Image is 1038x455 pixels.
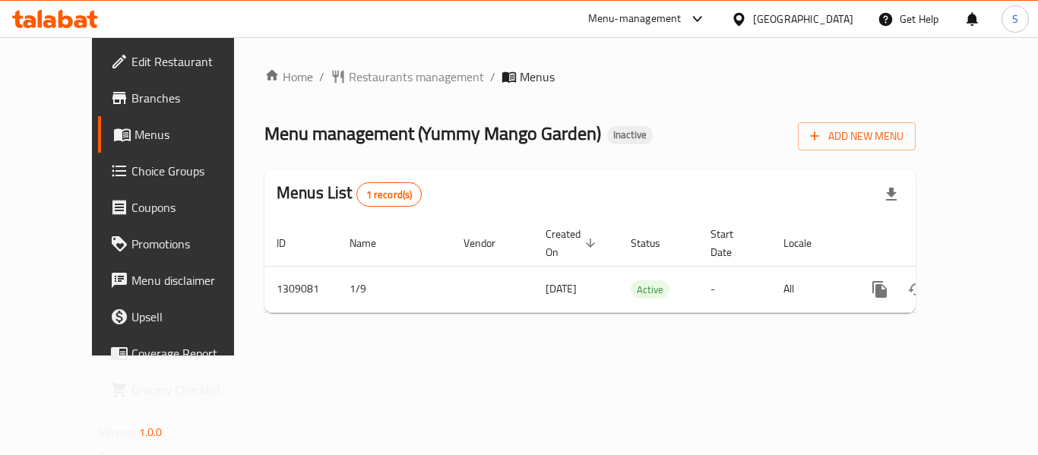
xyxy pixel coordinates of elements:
[350,234,396,252] span: Name
[771,266,850,312] td: All
[898,271,935,308] button: Change Status
[98,335,265,371] a: Coverage Report
[631,281,669,299] span: Active
[131,235,253,253] span: Promotions
[607,128,653,141] span: Inactive
[98,226,265,262] a: Promotions
[131,344,253,362] span: Coverage Report
[264,266,337,312] td: 1309081
[1012,11,1018,27] span: S
[337,266,451,312] td: 1/9
[100,422,137,442] span: Version:
[798,122,916,150] button: Add New Menu
[98,43,265,80] a: Edit Restaurant
[783,234,831,252] span: Locale
[98,80,265,116] a: Branches
[873,176,910,213] div: Export file
[862,271,898,308] button: more
[131,381,253,399] span: Grocery Checklist
[546,279,577,299] span: [DATE]
[319,68,324,86] li: /
[131,89,253,107] span: Branches
[546,225,600,261] span: Created On
[264,68,313,86] a: Home
[98,116,265,153] a: Menus
[850,220,1020,267] th: Actions
[607,126,653,144] div: Inactive
[98,153,265,189] a: Choice Groups
[134,125,253,144] span: Menus
[464,234,515,252] span: Vendor
[356,182,422,207] div: Total records count
[264,68,916,86] nav: breadcrumb
[810,127,904,146] span: Add New Menu
[277,182,422,207] h2: Menus List
[98,371,265,408] a: Grocery Checklist
[139,422,163,442] span: 1.0.0
[349,68,484,86] span: Restaurants management
[357,188,422,202] span: 1 record(s)
[131,52,253,71] span: Edit Restaurant
[753,11,853,27] div: [GEOGRAPHIC_DATA]
[588,10,682,28] div: Menu-management
[331,68,484,86] a: Restaurants management
[131,162,253,180] span: Choice Groups
[490,68,495,86] li: /
[131,271,253,289] span: Menu disclaimer
[277,234,305,252] span: ID
[264,220,1020,313] table: enhanced table
[264,116,601,150] span: Menu management ( Yummy Mango Garden )
[520,68,555,86] span: Menus
[131,198,253,216] span: Coupons
[98,299,265,335] a: Upsell
[631,280,669,299] div: Active
[631,234,680,252] span: Status
[710,225,753,261] span: Start Date
[98,189,265,226] a: Coupons
[98,262,265,299] a: Menu disclaimer
[131,308,253,326] span: Upsell
[698,266,771,312] td: -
